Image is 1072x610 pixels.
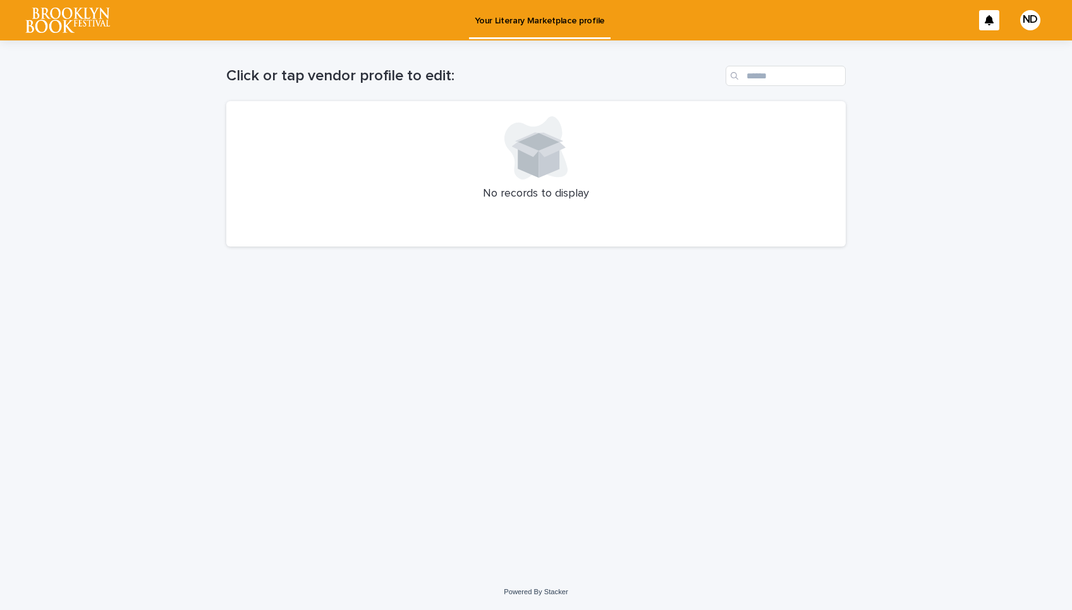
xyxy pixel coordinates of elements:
[226,67,721,85] h1: Click or tap vendor profile to edit:
[241,187,831,201] p: No records to display
[25,8,110,33] img: l65f3yHPToSKODuEVUav
[1020,10,1040,30] div: ND
[504,588,568,595] a: Powered By Stacker
[726,66,846,86] input: Search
